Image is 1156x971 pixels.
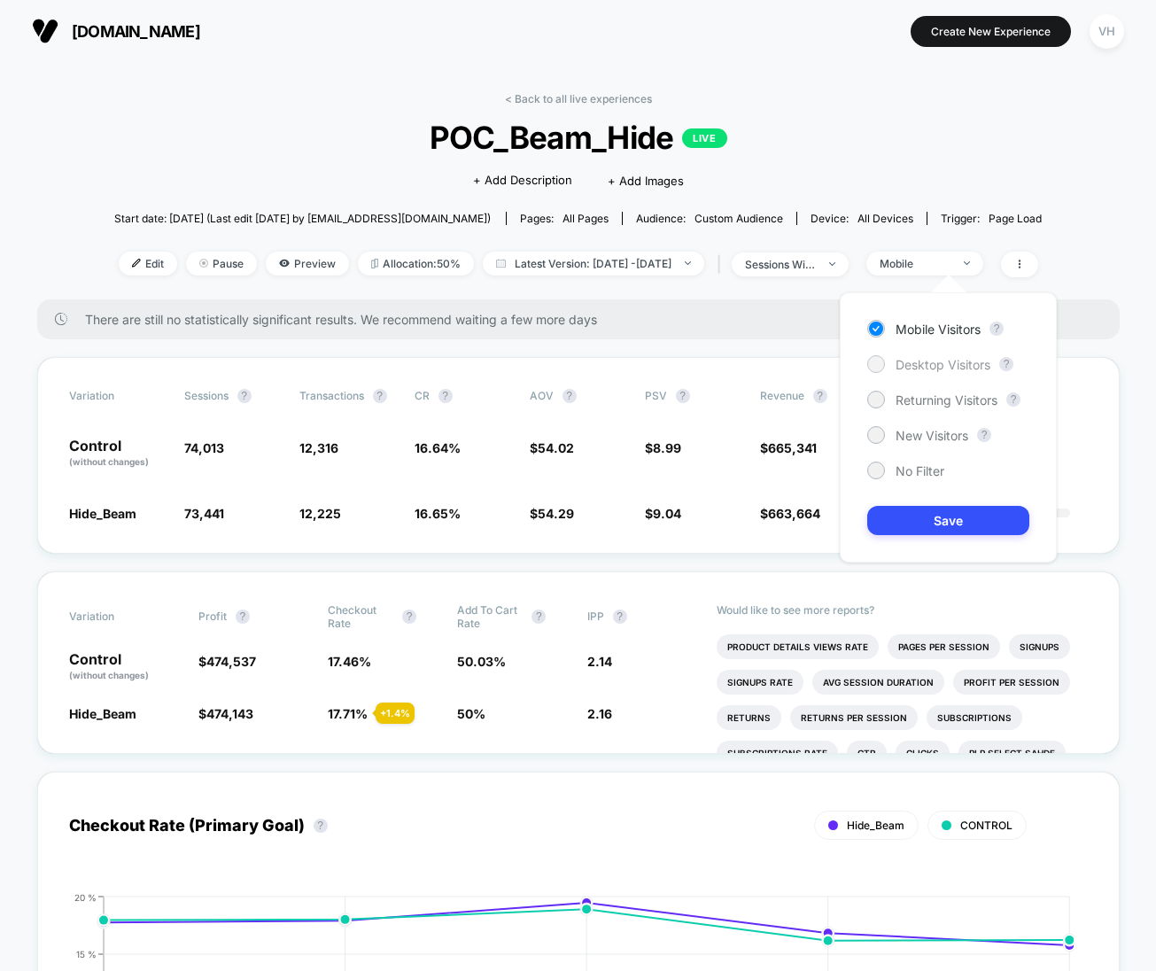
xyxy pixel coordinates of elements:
span: $ [530,440,574,455]
span: Mobile Visitors [896,322,981,337]
span: 50 % [457,706,485,721]
button: ? [237,389,252,403]
button: ? [977,428,991,442]
span: Returning Visitors [896,392,997,408]
img: calendar [496,259,506,268]
span: 16.65 % [415,506,461,521]
button: [DOMAIN_NAME] [27,17,206,45]
button: ? [531,610,546,624]
span: 9.04 [653,506,681,521]
span: $ [645,506,681,521]
p: Control [69,652,181,682]
span: IPP [587,610,604,623]
span: all pages [562,212,609,225]
span: Add To Cart Rate [457,603,523,630]
span: 54.02 [538,440,574,455]
span: Sessions [184,389,229,402]
span: Pause [186,252,257,276]
span: 17.46 % [328,654,371,669]
li: Profit Per Session [953,670,1070,695]
li: Signups Rate [717,670,803,695]
li: Returns Per Session [790,705,918,730]
span: Start date: [DATE] (Last edit [DATE] by [EMAIL_ADDRESS][DOMAIN_NAME]) [114,212,491,225]
li: Avg Session Duration [812,670,944,695]
img: edit [132,259,141,268]
span: [DOMAIN_NAME] [72,22,200,41]
span: New Visitors [896,428,968,443]
p: Control [69,439,167,469]
span: $ [645,440,681,455]
span: | [713,252,732,277]
span: $ [760,506,820,521]
li: Clicks [896,741,950,765]
span: Hide_Beam [69,706,136,721]
span: 12,316 [299,440,338,455]
p: Would like to see more reports? [717,603,1088,617]
li: Subscriptions [927,705,1022,730]
span: 12,225 [299,506,341,521]
img: end [199,259,208,268]
button: Save [867,506,1029,535]
li: Plp Select Sahde [958,741,1066,765]
img: end [964,261,970,265]
span: 663,664 [768,506,820,521]
button: ? [438,389,453,403]
span: Allocation: 50% [358,252,474,276]
button: ? [1006,392,1020,407]
span: Latest Version: [DATE] - [DATE] [483,252,704,276]
span: Variation [69,389,167,403]
div: Mobile [880,257,950,270]
li: Subscriptions Rate [717,741,838,765]
span: (without changes) [69,456,149,467]
p: LIVE [682,128,726,148]
span: Profit [198,610,227,623]
span: Hide_Beam [69,506,136,521]
div: + 1.4 % [376,703,415,724]
span: 17.71 % [328,706,368,721]
span: Edit [119,252,177,276]
span: (without changes) [69,670,149,680]
button: Create New Experience [911,16,1071,47]
tspan: 20 % [74,891,97,902]
span: 50.03 % [457,654,506,669]
span: Hide_Beam [847,819,904,832]
img: end [685,261,691,265]
span: 8.99 [653,440,681,455]
span: Page Load [989,212,1042,225]
span: $ [760,440,817,455]
li: Product Details Views Rate [717,634,879,659]
span: 54.29 [538,506,574,521]
span: 73,441 [184,506,224,521]
button: ? [613,610,627,624]
span: 74,013 [184,440,224,455]
tspan: 15 % [76,948,97,959]
span: 474,143 [206,706,253,721]
span: AOV [530,389,554,402]
a: < Back to all live experiences [505,92,652,105]
span: 665,341 [768,440,817,455]
span: + Add Images [608,174,684,188]
button: ? [989,322,1004,336]
span: CONTROL [960,819,1012,832]
span: all devices [857,212,913,225]
button: ? [562,389,577,403]
button: VH [1084,13,1129,50]
div: Pages: [520,212,609,225]
div: VH [1090,14,1124,49]
span: POC_Beam_Hide [160,119,996,156]
span: + Add Description [473,172,572,190]
li: Pages Per Session [888,634,1000,659]
span: CR [415,389,430,402]
div: Audience: [636,212,783,225]
img: end [829,262,835,266]
span: $ [198,706,253,721]
span: Revenue [760,389,804,402]
li: Returns [717,705,781,730]
span: 2.14 [587,654,612,669]
button: ? [373,389,387,403]
div: sessions with impression [745,258,816,271]
button: ? [236,610,250,624]
span: $ [198,654,256,669]
button: ? [813,389,827,403]
div: Trigger: [941,212,1042,225]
